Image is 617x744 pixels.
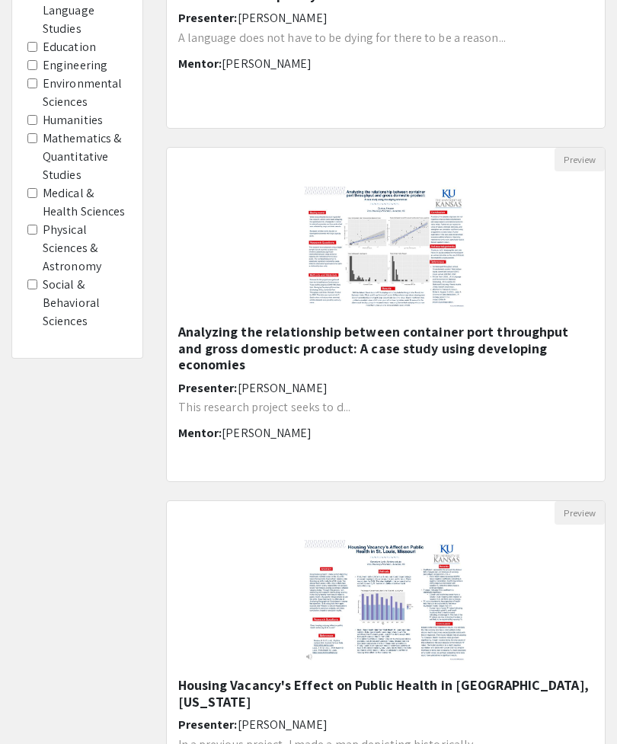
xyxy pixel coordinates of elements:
iframe: Chat [11,675,65,733]
span: Mentor: [178,425,222,441]
button: Preview [555,148,605,171]
h6: Presenter: [178,381,594,395]
span: [PERSON_NAME] [222,56,312,72]
button: Preview [555,501,605,525]
p: This research project seeks to d... [178,401,594,414]
img: <p>Analyzing the relationship between container port throughput and gross domestic product: A cas... [289,171,482,324]
span: [PERSON_NAME] [222,425,312,441]
label: Mathematics & Quantitative Studies [43,129,127,184]
h5: Housing Vacancy's Effect on Public Health in [GEOGRAPHIC_DATA], [US_STATE] [178,677,594,710]
span: Mentor: [178,56,222,72]
span: A language does not have to be dying for there to be a reason... [178,30,506,46]
label: Medical & Health Sciences [43,184,127,221]
span: [PERSON_NAME] [238,380,328,396]
h6: Presenter: [178,717,594,732]
label: Education [43,38,96,56]
label: Engineering [43,56,107,75]
label: Environmental Sciences [43,75,127,111]
label: Physical Sciences & Astronomy [43,221,127,276]
span: [PERSON_NAME] [238,717,328,733]
label: Humanities [43,111,103,129]
h5: Analyzing the relationship between container port throughput and gross domestic product: A case s... [178,324,594,373]
h6: Presenter: [178,11,594,25]
label: Social & Behavioral Sciences [43,276,127,330]
img: <p>Housing Vacancy's Effect on Public Health in St. Louis, Missouri</p> [289,525,482,677]
span: [PERSON_NAME] [238,10,328,26]
div: Open Presentation <p>Analyzing the relationship between container port throughput and gross domes... [166,147,606,482]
